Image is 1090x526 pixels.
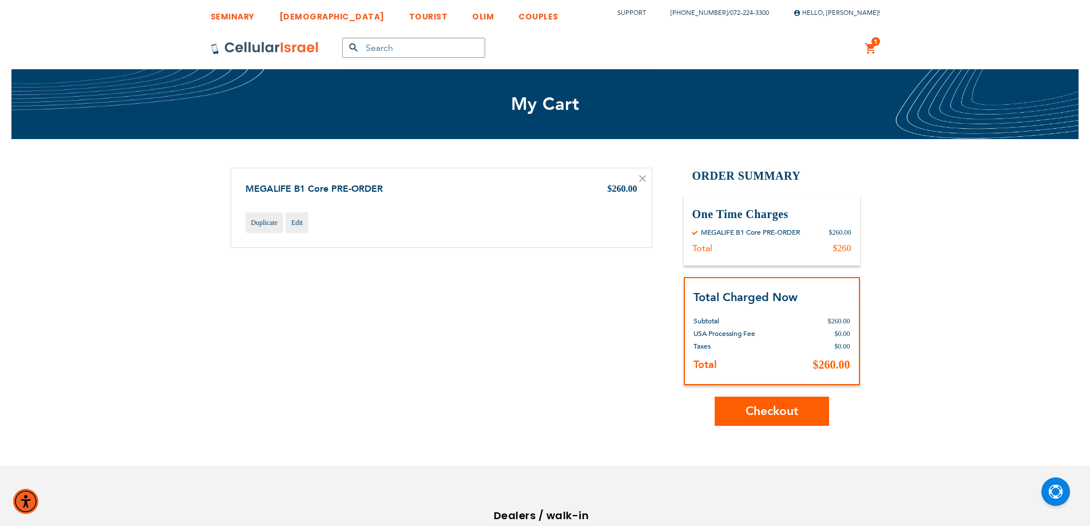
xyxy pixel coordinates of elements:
span: Checkout [746,403,798,420]
th: Subtotal [693,306,791,327]
span: Edit [291,219,303,227]
th: Taxes [693,340,791,353]
span: $0.00 [835,330,850,338]
h2: Order Summary [684,168,860,184]
a: Duplicate [245,212,284,233]
div: Accessibility Menu [13,489,38,514]
h3: One Time Charges [692,207,851,222]
a: [PHONE_NUMBER] [671,9,728,17]
a: 072-224-3300 [730,9,769,17]
a: 1 [865,42,877,56]
a: MEGALIFE B1 Core PRE-ORDER [245,183,383,195]
a: COUPLES [518,3,558,24]
div: Total [692,243,712,254]
a: [DEMOGRAPHIC_DATA] [279,3,385,24]
span: Hello, [PERSON_NAME]! [794,9,880,17]
span: 1 [874,37,878,46]
li: / [659,5,769,21]
a: Support [617,9,646,17]
a: OLIM [472,3,494,24]
h6: Dealers / walk-in [494,507,591,524]
a: SEMINARY [211,3,255,24]
div: $260.00 [829,228,851,237]
span: Duplicate [251,219,278,227]
span: My Cart [511,92,580,116]
span: $260.00 [608,184,637,193]
img: Cellular Israel Logo [211,41,319,55]
span: $260.00 [828,317,850,325]
a: Edit [286,212,308,233]
span: $260.00 [813,358,850,371]
input: Search [342,38,485,58]
a: TOURIST [409,3,448,24]
span: $0.00 [835,342,850,350]
span: USA Processing Fee [693,329,755,338]
strong: Total Charged Now [693,290,798,305]
div: $260 [833,243,851,254]
strong: Total [693,358,717,372]
button: Checkout [715,397,829,426]
div: MEGALIFE B1 Core PRE-ORDER [701,228,800,237]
